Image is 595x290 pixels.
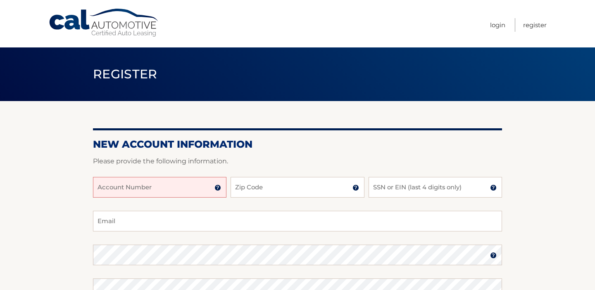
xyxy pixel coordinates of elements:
a: Cal Automotive [48,8,160,38]
span: Register [93,66,157,82]
img: tooltip.svg [490,252,497,259]
img: tooltip.svg [352,184,359,191]
h2: New Account Information [93,138,502,151]
img: tooltip.svg [490,184,497,191]
a: Register [523,18,547,32]
input: Email [93,211,502,231]
a: Login [490,18,505,32]
img: tooltip.svg [214,184,221,191]
input: Zip Code [231,177,364,198]
p: Please provide the following information. [93,156,502,167]
input: Account Number [93,177,226,198]
input: SSN or EIN (last 4 digits only) [369,177,502,198]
